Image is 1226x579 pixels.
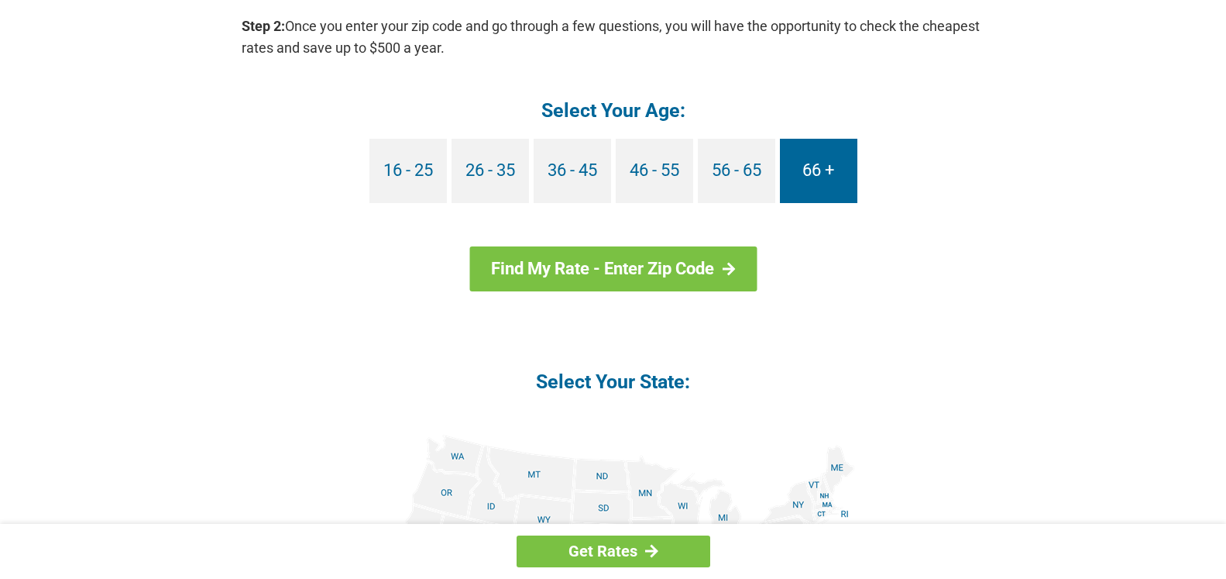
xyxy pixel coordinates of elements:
h4: Select Your State: [242,369,985,395]
a: 46 - 55 [616,139,693,203]
a: 56 - 65 [698,139,775,203]
p: Once you enter your zip code and go through a few questions, you will have the opportunity to che... [242,16,985,59]
a: Get Rates [517,536,710,567]
h4: Select Your Age: [242,98,985,123]
a: 26 - 35 [452,139,529,203]
a: 36 - 45 [534,139,611,203]
a: 16 - 25 [369,139,447,203]
a: 66 + [780,139,857,203]
b: Step 2: [242,18,285,34]
a: Find My Rate - Enter Zip Code [469,246,757,291]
